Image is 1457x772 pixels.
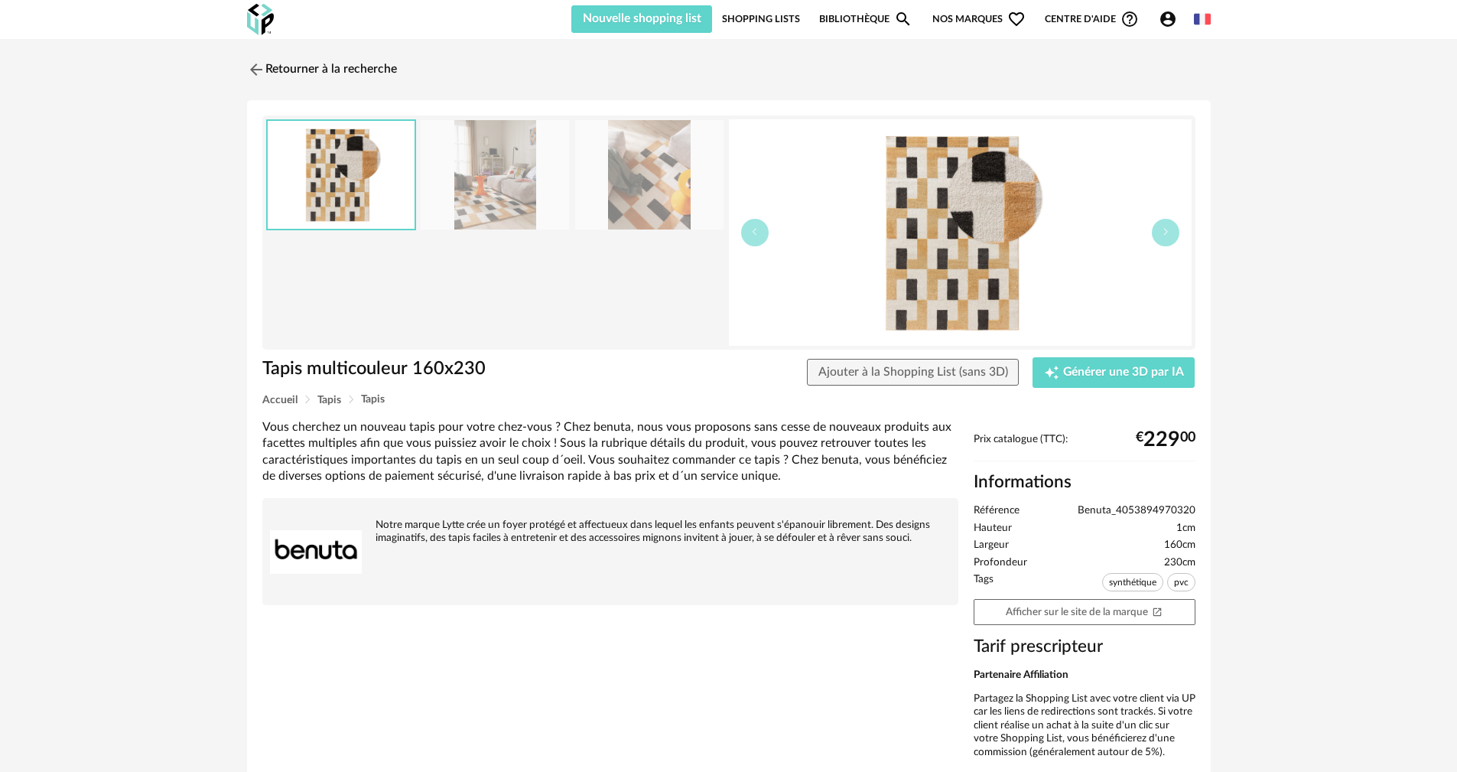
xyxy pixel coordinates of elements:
button: Ajouter à la Shopping List (sans 3D) [807,359,1020,386]
span: 1cm [1176,522,1195,536]
img: tapis-multicouleur-160x230.jpg [421,120,569,230]
span: synthétique [1102,573,1163,591]
div: Notre marque Lytte crée un foyer protégé et affectueux dans lequel les enfants peuvent s'épanouir... [270,506,951,545]
span: Help Circle Outline icon [1120,10,1139,28]
span: Benuta_4053894970320 [1078,504,1195,518]
span: Accueil [262,395,298,406]
span: Tags [974,573,994,595]
span: Ajouter à la Shopping List (sans 3D) [818,366,1008,378]
span: Account Circle icon [1159,10,1177,28]
p: Partagez la Shopping List avec votre client via UP car les liens de redirections sont trackés. Si... [974,692,1195,760]
span: Heart Outline icon [1007,10,1026,28]
a: BibliothèqueMagnify icon [819,5,912,33]
span: Open In New icon [1152,606,1163,617]
a: Afficher sur le site de la marqueOpen In New icon [974,599,1195,626]
a: Shopping Lists [722,5,800,33]
img: fr [1194,11,1211,28]
span: Account Circle icon [1159,10,1184,28]
span: Largeur [974,539,1009,552]
div: Prix catalogue (TTC): [974,433,1195,461]
button: Creation icon Générer une 3D par IA [1033,357,1195,388]
img: tapis-multicouleur-160x230.jpg [729,119,1192,346]
h1: Tapis multicouleur 160x230 [262,357,642,381]
div: € 00 [1136,434,1195,446]
span: Hauteur [974,522,1012,536]
span: Nouvelle shopping list [583,12,701,24]
img: tapis-multicouleur-160x230.jpg [268,121,415,229]
img: tapis-multicouleur-160x230.jpg [575,120,724,230]
span: Nos marques [932,5,1026,33]
h2: Informations [974,471,1195,493]
span: Générer une 3D par IA [1063,366,1184,379]
button: Nouvelle shopping list [571,5,713,33]
h3: Tarif prescripteur [974,636,1195,658]
span: 229 [1143,434,1180,446]
div: Vous cherchez un nouveau tapis pour votre chez-vous ? Chez benuta, nous vous proposons sans cesse... [262,419,958,484]
img: brand logo [270,506,362,598]
a: Retourner à la recherche [247,53,397,86]
span: Magnify icon [894,10,912,28]
b: Partenaire Affiliation [974,669,1068,680]
span: pvc [1167,573,1195,591]
span: Centre d'aideHelp Circle Outline icon [1045,10,1139,28]
span: Profondeur [974,556,1027,570]
img: svg+xml;base64,PHN2ZyB3aWR0aD0iMjQiIGhlaWdodD0iMjQiIHZpZXdCb3g9IjAgMCAyNCAyNCIgZmlsbD0ibm9uZSIgeG... [247,60,265,79]
img: OXP [247,4,274,35]
span: Tapis [361,394,385,405]
span: Creation icon [1044,365,1059,380]
span: Référence [974,504,1020,518]
span: Tapis [317,395,341,406]
div: Breadcrumb [262,394,1195,406]
span: 230cm [1164,556,1195,570]
span: 160cm [1164,539,1195,552]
